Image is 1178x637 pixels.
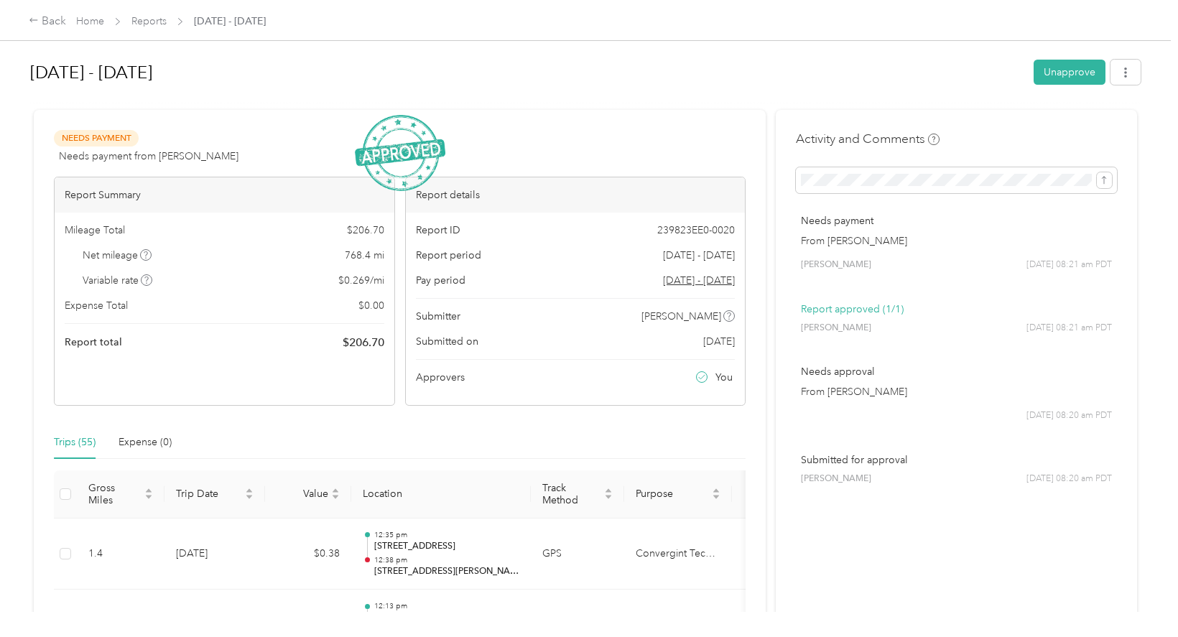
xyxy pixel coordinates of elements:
[796,130,940,148] h4: Activity and Comments
[801,364,1112,379] p: Needs approval
[801,259,871,271] span: [PERSON_NAME]
[374,540,519,553] p: [STREET_ADDRESS]
[531,519,624,590] td: GPS
[54,434,96,450] div: Trips (55)
[416,223,460,238] span: Report ID
[801,233,1112,248] p: From [PERSON_NAME]
[245,486,254,495] span: caret-up
[416,370,465,385] span: Approvers
[712,486,720,495] span: caret-up
[347,223,384,238] span: $ 206.70
[77,470,164,519] th: Gross Miles
[1026,409,1112,422] span: [DATE] 08:20 am PDT
[194,14,266,29] span: [DATE] - [DATE]
[636,488,709,500] span: Purpose
[801,322,871,335] span: [PERSON_NAME]
[801,473,871,485] span: [PERSON_NAME]
[55,177,394,213] div: Report Summary
[801,384,1112,399] p: From [PERSON_NAME]
[712,493,720,501] span: caret-down
[374,565,519,578] p: [STREET_ADDRESS][PERSON_NAME]
[65,298,128,313] span: Expense Total
[30,55,1024,90] h1: Aug 1 - 31, 2025
[164,519,265,590] td: [DATE]
[416,309,460,324] span: Submitter
[144,486,153,495] span: caret-up
[355,115,445,192] img: ApprovedStamp
[657,223,735,238] span: 239823EE0-0020
[715,370,733,385] span: You
[29,13,66,30] div: Back
[77,519,164,590] td: 1.4
[1034,60,1105,85] button: Unapprove
[801,302,1112,317] p: Report approved (1/1)
[331,486,340,495] span: caret-up
[343,334,384,351] span: $ 206.70
[663,248,735,263] span: [DATE] - [DATE]
[406,177,746,213] div: Report details
[416,248,481,263] span: Report period
[345,248,384,263] span: 768.4 mi
[245,493,254,501] span: caret-down
[119,434,172,450] div: Expense (0)
[1026,259,1112,271] span: [DATE] 08:21 am PDT
[265,470,351,519] th: Value
[542,482,601,506] span: Track Method
[351,470,531,519] th: Location
[144,493,153,501] span: caret-down
[801,213,1112,228] p: Needs payment
[338,273,384,288] span: $ 0.269 / mi
[374,601,519,611] p: 12:13 pm
[801,452,1112,468] p: Submitted for approval
[331,493,340,501] span: caret-down
[1098,557,1178,637] iframe: Everlance-gr Chat Button Frame
[531,470,624,519] th: Track Method
[624,470,732,519] th: Purpose
[59,149,238,164] span: Needs payment from [PERSON_NAME]
[374,611,519,624] p: [STREET_ADDRESS][PERSON_NAME]
[277,488,328,500] span: Value
[265,519,351,590] td: $0.38
[374,555,519,565] p: 12:38 pm
[65,223,125,238] span: Mileage Total
[83,273,153,288] span: Variable rate
[358,298,384,313] span: $ 0.00
[76,15,104,27] a: Home
[703,334,735,349] span: [DATE]
[416,334,478,349] span: Submitted on
[54,130,139,147] span: Needs Payment
[604,486,613,495] span: caret-up
[88,482,142,506] span: Gross Miles
[131,15,167,27] a: Reports
[83,248,152,263] span: Net mileage
[732,470,786,519] th: Notes
[416,273,465,288] span: Pay period
[1026,473,1112,485] span: [DATE] 08:20 am PDT
[65,335,122,350] span: Report total
[663,273,735,288] span: Go to pay period
[176,488,242,500] span: Trip Date
[374,530,519,540] p: 12:35 pm
[641,309,721,324] span: [PERSON_NAME]
[1026,322,1112,335] span: [DATE] 08:21 am PDT
[164,470,265,519] th: Trip Date
[624,519,732,590] td: Convergint Technologies
[604,493,613,501] span: caret-down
